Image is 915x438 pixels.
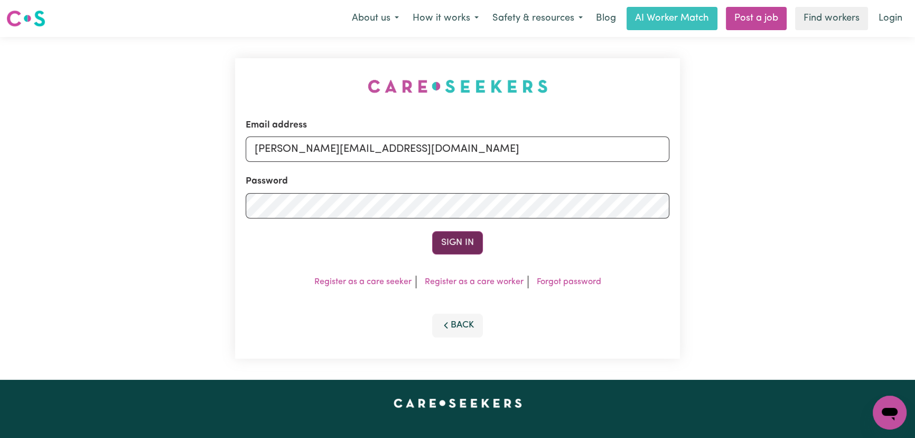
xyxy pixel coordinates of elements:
[246,136,669,162] input: Email address
[406,7,485,30] button: How it works
[485,7,590,30] button: Safety & resources
[6,6,45,31] a: Careseekers logo
[537,278,601,286] a: Forgot password
[345,7,406,30] button: About us
[314,278,412,286] a: Register as a care seeker
[432,314,483,337] button: Back
[590,7,622,30] a: Blog
[873,396,907,430] iframe: Button to launch messaging window
[726,7,787,30] a: Post a job
[627,7,717,30] a: AI Worker Match
[246,118,307,132] label: Email address
[246,175,288,188] label: Password
[425,278,524,286] a: Register as a care worker
[432,231,483,254] button: Sign In
[394,399,522,407] a: Careseekers home page
[872,7,909,30] a: Login
[6,9,45,28] img: Careseekers logo
[795,7,868,30] a: Find workers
